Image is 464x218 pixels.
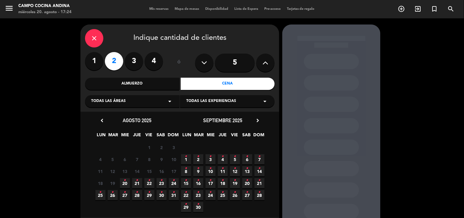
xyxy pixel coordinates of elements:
[181,190,191,200] span: 22
[146,7,172,11] span: Mis reservas
[218,178,228,188] span: 18
[234,163,236,173] i: •
[108,131,118,141] span: MAR
[148,175,150,185] i: •
[193,178,203,188] span: 16
[96,131,106,141] span: LUN
[258,187,261,197] i: •
[181,78,275,90] div: Cena
[168,131,178,141] span: DOM
[222,163,224,173] i: •
[246,163,248,173] i: •
[136,187,138,197] i: •
[197,187,199,197] i: •
[234,175,236,185] i: •
[185,175,187,185] i: •
[156,131,166,141] span: SAB
[99,117,105,124] i: chevron_left
[230,154,240,164] span: 5
[210,152,212,161] i: •
[261,98,269,105] i: arrow_drop_down
[144,178,154,188] span: 22
[132,131,142,141] span: JUE
[230,131,240,141] span: VIE
[197,175,199,185] i: •
[218,154,228,164] span: 4
[95,166,106,176] span: 11
[99,187,102,197] i: •
[112,187,114,197] i: •
[185,163,187,173] i: •
[144,166,154,176] span: 15
[144,131,154,141] span: VIE
[447,5,455,13] i: search
[169,142,179,152] span: 3
[284,7,318,11] span: Tarjetas de regalo
[161,175,163,185] i: •
[108,166,118,176] span: 12
[234,187,236,197] i: •
[95,154,106,164] span: 4
[181,178,191,188] span: 15
[169,52,189,73] div: ó
[173,175,175,185] i: •
[144,142,154,152] span: 1
[169,166,179,176] span: 17
[242,131,252,141] span: SAB
[398,5,405,13] i: add_circle_outline
[172,7,202,11] span: Mapa de mesas
[108,154,118,164] span: 5
[222,187,224,197] i: •
[95,190,106,200] span: 25
[246,152,248,161] i: •
[105,52,123,70] label: 2
[197,199,199,209] i: •
[210,187,212,197] i: •
[242,154,252,164] span: 6
[157,190,167,200] span: 30
[197,163,199,173] i: •
[194,131,204,141] span: MAR
[193,166,203,176] span: 9
[258,175,261,185] i: •
[132,190,142,200] span: 28
[218,166,228,176] span: 11
[261,7,284,11] span: Pre-acceso
[120,131,130,141] span: MIE
[254,190,265,200] span: 28
[144,190,154,200] span: 29
[206,178,216,188] span: 17
[185,152,187,161] i: •
[85,52,103,70] label: 1
[91,35,98,42] i: close
[145,52,163,70] label: 4
[218,190,228,200] span: 25
[186,98,236,104] span: Todas las experiencias
[125,52,143,70] label: 3
[132,178,142,188] span: 21
[246,175,248,185] i: •
[5,4,14,15] button: menu
[91,98,126,104] span: Todas las áreas
[197,152,199,161] i: •
[120,154,130,164] span: 6
[218,131,228,141] span: JUE
[185,187,187,197] i: •
[230,190,240,200] span: 26
[231,7,261,11] span: Lista de Espera
[258,152,261,161] i: •
[203,117,242,123] span: septiembre 2025
[185,199,187,209] i: •
[181,154,191,164] span: 1
[120,178,130,188] span: 20
[123,117,151,123] span: agosto 2025
[254,166,265,176] span: 14
[193,154,203,164] span: 2
[222,175,224,185] i: •
[124,187,126,197] i: •
[148,187,150,197] i: •
[431,5,438,13] i: turned_in_not
[254,154,265,164] span: 7
[157,154,167,164] span: 9
[166,98,173,105] i: arrow_drop_down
